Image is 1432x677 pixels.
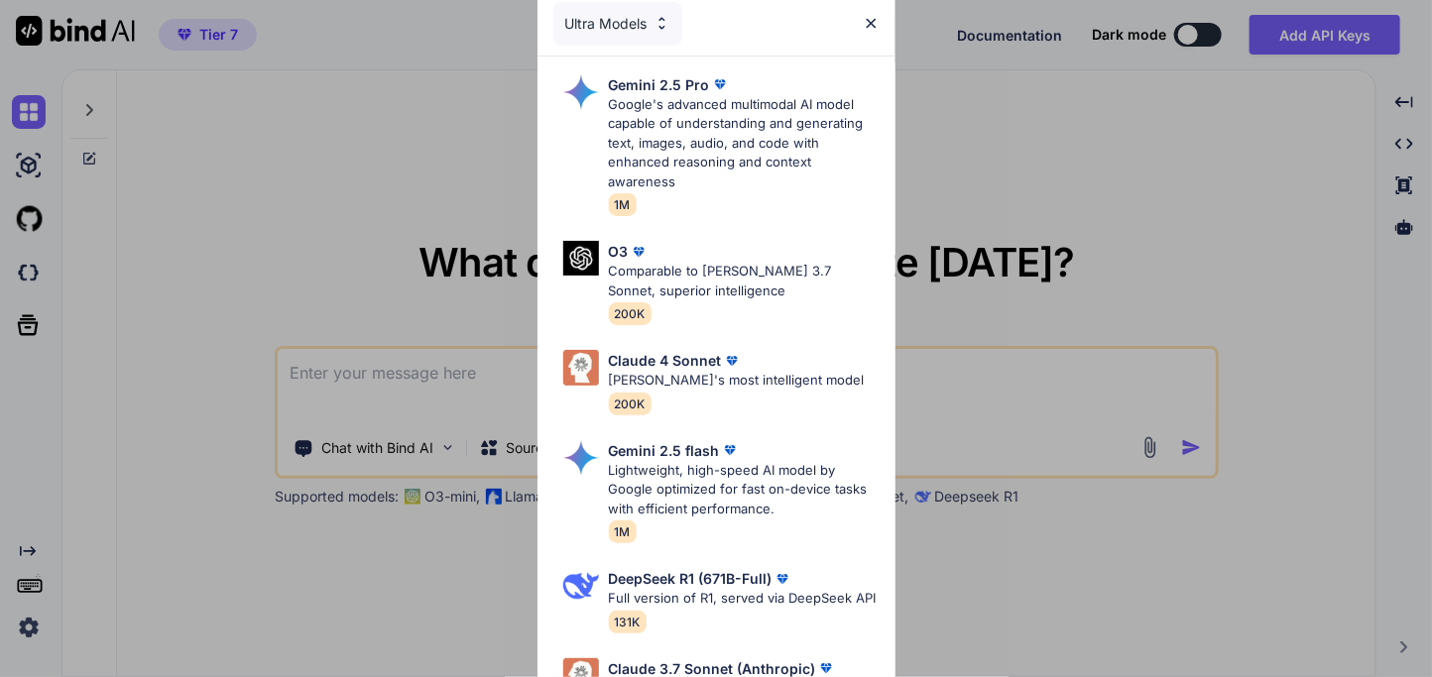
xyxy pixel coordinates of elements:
span: 200K [609,393,652,415]
img: premium [722,351,742,371]
img: Pick Models [654,15,670,32]
p: Full version of R1, served via DeepSeek API [609,589,877,609]
p: Comparable to [PERSON_NAME] 3.7 Sonnet, superior intelligence [609,262,880,300]
p: DeepSeek R1 (671B-Full) [609,568,773,589]
span: 131K [609,611,647,633]
img: Pick Models [563,568,599,604]
p: Lightweight, high-speed AI model by Google optimized for fast on-device tasks with efficient perf... [609,461,880,519]
p: Gemini 2.5 Pro [609,74,710,95]
img: premium [629,242,649,262]
span: 200K [609,302,652,325]
p: Google's advanced multimodal AI model capable of understanding and generating text, images, audio... [609,95,880,192]
div: Ultra Models [553,2,682,46]
p: Claude 4 Sonnet [609,350,722,371]
img: Pick Models [563,241,599,276]
span: 1M [609,193,637,216]
img: premium [710,74,730,94]
img: premium [773,569,792,589]
p: Gemini 2.5 flash [609,440,720,461]
p: O3 [609,241,629,262]
img: Pick Models [563,350,599,386]
img: Pick Models [563,440,599,476]
img: premium [720,440,740,460]
p: [PERSON_NAME]'s most intelligent model [609,371,865,391]
span: 1M [609,520,637,543]
img: close [863,15,880,32]
img: Pick Models [563,74,599,110]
